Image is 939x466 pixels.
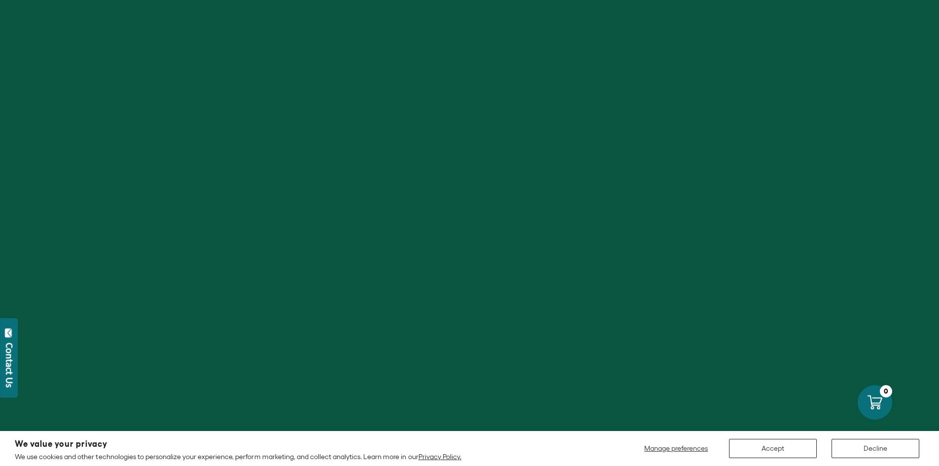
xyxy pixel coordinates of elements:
[15,440,461,448] h2: We value your privacy
[4,343,14,388] div: Contact Us
[638,439,714,458] button: Manage preferences
[15,452,461,461] p: We use cookies and other technologies to personalize your experience, perform marketing, and coll...
[729,439,817,458] button: Accept
[832,439,919,458] button: Decline
[644,444,708,452] span: Manage preferences
[880,385,892,397] div: 0
[418,453,461,461] a: Privacy Policy.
